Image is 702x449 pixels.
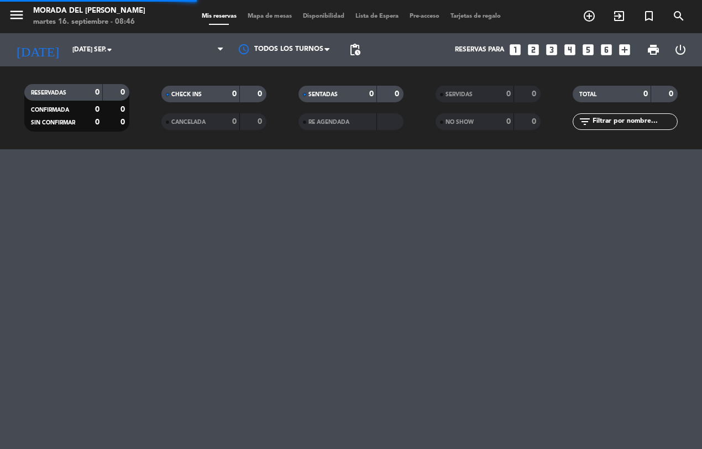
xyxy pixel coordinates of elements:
i: looks_one [508,43,522,57]
span: pending_actions [348,43,362,56]
span: SERVIDAS [446,92,473,97]
span: RESERVADAS [31,90,66,96]
span: Tarjetas de regalo [445,13,506,19]
strong: 0 [258,90,264,98]
strong: 0 [95,118,99,126]
span: CONFIRMADA [31,107,69,113]
strong: 0 [95,88,99,96]
i: add_box [617,43,632,57]
span: Reservas para [455,46,504,54]
span: Mapa de mesas [242,13,297,19]
strong: 0 [369,90,374,98]
strong: 0 [121,106,127,113]
strong: 0 [95,106,99,113]
i: looks_3 [544,43,559,57]
strong: 0 [232,90,237,98]
strong: 0 [232,118,237,126]
strong: 0 [258,118,264,126]
div: Morada del [PERSON_NAME] [33,6,145,17]
strong: 0 [395,90,401,98]
div: martes 16. septiembre - 08:46 [33,17,145,28]
i: looks_4 [563,43,577,57]
div: LOG OUT [667,33,694,66]
span: NO SHOW [446,119,474,125]
i: exit_to_app [612,9,626,23]
strong: 0 [506,90,511,98]
i: looks_two [526,43,541,57]
input: Filtrar por nombre... [591,116,677,128]
span: CHECK INS [171,92,202,97]
i: power_settings_new [674,43,687,56]
i: [DATE] [8,38,67,62]
strong: 0 [532,118,538,126]
strong: 0 [643,90,648,98]
strong: 0 [121,118,127,126]
span: Lista de Espera [350,13,404,19]
i: looks_6 [599,43,614,57]
strong: 0 [669,90,675,98]
span: TOTAL [579,92,596,97]
span: Disponibilidad [297,13,350,19]
i: filter_list [578,115,591,128]
span: print [647,43,660,56]
i: menu [8,7,25,23]
span: CANCELADA [171,119,206,125]
strong: 0 [121,88,127,96]
i: turned_in_not [642,9,656,23]
span: Mis reservas [196,13,242,19]
i: add_circle_outline [583,9,596,23]
i: arrow_drop_down [103,43,116,56]
button: menu [8,7,25,27]
span: SIN CONFIRMAR [31,120,75,126]
strong: 0 [532,90,538,98]
span: RE AGENDADA [308,119,349,125]
i: looks_5 [581,43,595,57]
strong: 0 [506,118,511,126]
i: search [672,9,685,23]
span: Pre-acceso [404,13,445,19]
span: SENTADAS [308,92,338,97]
